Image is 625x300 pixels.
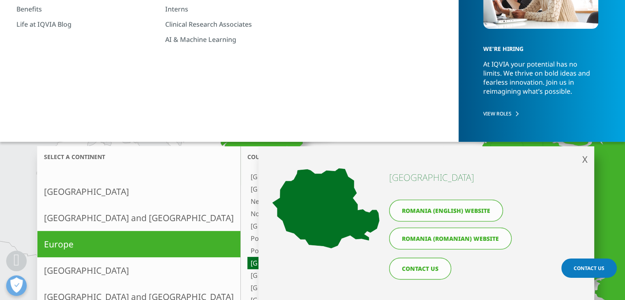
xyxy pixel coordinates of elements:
[247,220,416,232] a: [GEOGRAPHIC_DATA]
[582,153,588,165] span: X
[247,208,416,220] a: Nordics
[37,205,240,231] a: [GEOGRAPHIC_DATA] and [GEOGRAPHIC_DATA]
[483,60,597,103] p: At IQVIA your potential has no limits. We thrive on bold ideas and fearless innovation. Join us i...
[561,258,617,278] a: Contact Us
[247,269,416,282] a: [GEOGRAPHIC_DATA]
[165,35,306,44] a: AI & Machine Learning
[247,245,416,257] a: Portugal
[165,5,306,14] a: Interns
[247,282,416,294] a: [GEOGRAPHIC_DATA]
[574,265,604,272] span: Contact Us
[16,5,157,14] a: Benefits
[16,20,157,29] a: Life at IQVIA Blog
[247,183,416,195] a: [GEOGRAPHIC_DATA]
[247,171,416,183] a: [GEOGRAPHIC_DATA]
[37,231,240,257] a: Europe
[37,257,240,284] a: [GEOGRAPHIC_DATA]
[6,275,27,296] button: Open Preferences
[165,20,306,29] a: Clinical Research Associates
[389,171,516,183] h4: [GEOGRAPHIC_DATA]
[247,232,416,245] a: Poland
[241,146,443,167] h3: Country
[247,195,416,208] a: Netherlands
[483,110,598,117] a: VIEW ROLES
[37,153,240,161] h3: Select a continent
[37,178,240,205] a: [GEOGRAPHIC_DATA]
[247,257,416,269] a: [GEOGRAPHIC_DATA]
[389,258,451,279] a: CONTACT US
[389,228,512,249] a: Romania (Romanian) website
[389,200,503,222] a: Romania (English) website
[483,31,592,60] h5: WE'RE HIRING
